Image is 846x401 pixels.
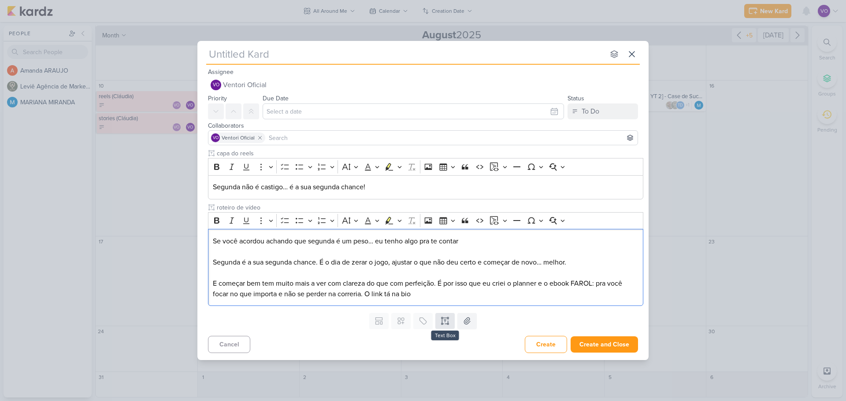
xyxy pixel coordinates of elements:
label: Status [568,95,584,102]
div: Text Box [431,331,459,340]
div: Editor editing area: main [208,229,643,306]
div: Editor toolbar [208,212,643,229]
input: Search [267,132,636,143]
div: Editor toolbar [208,158,643,175]
input: Untitled text [215,203,643,212]
label: Assignee [208,68,234,76]
div: Editor editing area: main [208,175,643,199]
p: Segunda é a sua segunda chance. É o dia de zerar o jogo, ajustar o que não deu certo e começar de... [213,257,639,268]
div: Ventori Oficial [211,80,221,90]
input: Untitled Kard [206,46,605,62]
input: Select a date [263,103,564,119]
span: Ventori Oficial [222,134,255,142]
p: Se você acordou achando que segunda é um peso… eu tenho algo pra te contar [213,236,639,246]
button: Create and Close [571,336,638,353]
p: VO [213,136,219,140]
div: To Do [582,106,599,117]
button: Create [525,336,567,353]
p: VO [213,83,219,88]
button: To Do [568,103,638,119]
p: E começar bem tem muito mais a ver com clareza do que com perfeição. É por isso que eu criei o pl... [213,278,639,299]
div: Collaborators [208,121,638,130]
span: Ventori Oficial [223,80,267,90]
label: Priority [208,95,227,102]
button: VO Ventori Oficial [208,77,638,93]
div: Ventori Oficial [211,133,220,142]
p: Segunda não é castigo… é a sua segunda chance! [213,182,639,192]
label: Due Date [263,95,289,102]
input: Untitled text [215,149,643,158]
button: Cancel [208,336,250,353]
